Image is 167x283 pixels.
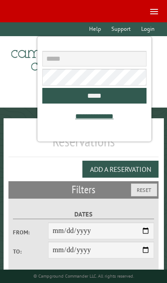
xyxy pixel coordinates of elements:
a: Support [107,22,135,36]
label: From: [13,228,48,237]
button: Add a Reservation [82,161,159,178]
small: © Campground Commander LLC. All rights reserved. [33,273,134,279]
label: To: [13,247,48,256]
a: Help [85,22,106,36]
h2: Filters [8,181,159,198]
label: Dates [13,209,154,220]
h1: Reservations [8,133,159,157]
img: Campground Commander [8,40,120,75]
button: Reset [131,183,157,196]
a: Login [137,22,159,36]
